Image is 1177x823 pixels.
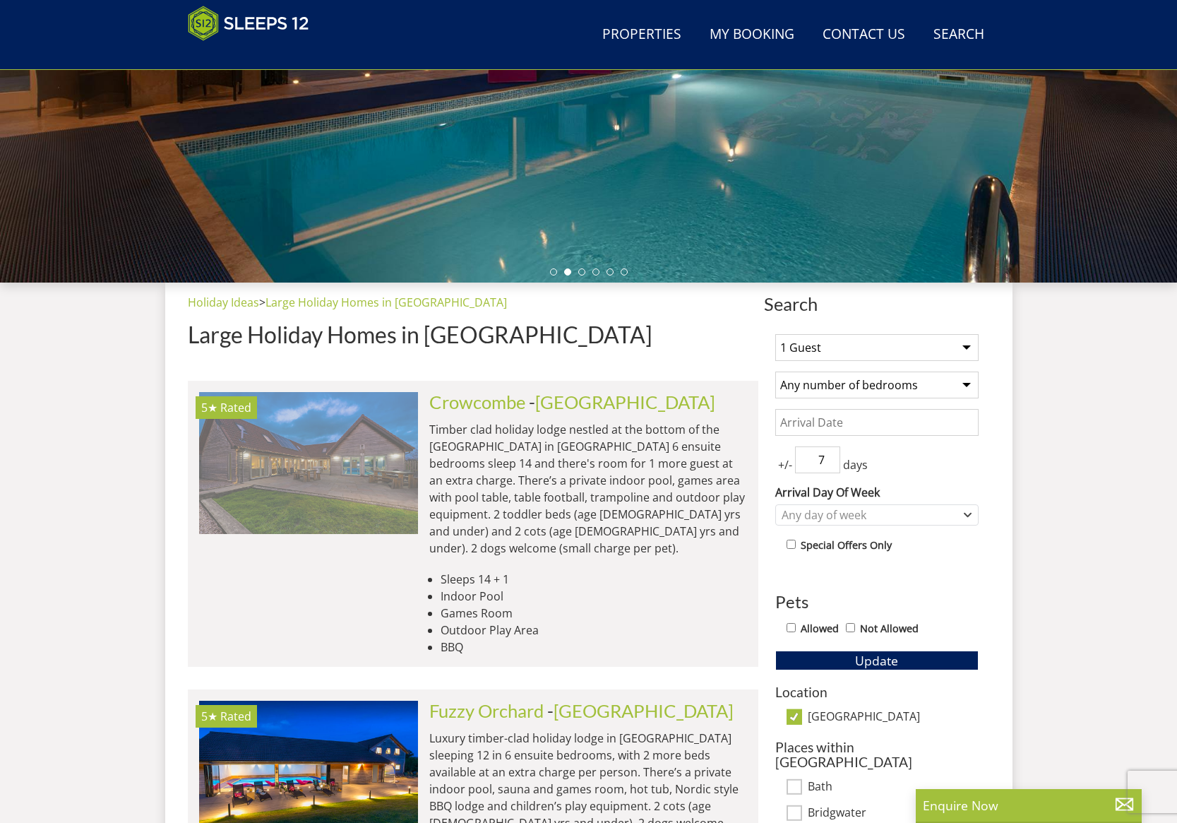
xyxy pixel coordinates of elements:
[188,6,309,41] img: Sleeps 12
[429,700,544,721] a: Fuzzy Orchard
[259,295,265,310] span: >
[441,605,747,622] li: Games Room
[441,588,747,605] li: Indoor Pool
[441,622,747,639] li: Outdoor Play Area
[840,456,871,473] span: days
[220,709,251,724] span: Rated
[808,710,979,726] label: [GEOGRAPHIC_DATA]
[775,409,979,436] input: Arrival Date
[775,484,979,501] label: Arrival Day Of Week
[441,571,747,588] li: Sleeps 14 + 1
[220,400,251,415] span: Rated
[429,421,747,557] p: Timber clad holiday lodge nestled at the bottom of the [GEOGRAPHIC_DATA] in [GEOGRAPHIC_DATA] 6 e...
[778,507,961,523] div: Any day of week
[554,700,734,721] a: [GEOGRAPHIC_DATA]
[923,796,1135,815] p: Enquire Now
[199,392,418,533] img: crowcombe-somerset-groups-2-dusk.original.jpg
[928,19,990,51] a: Search
[860,621,919,637] label: Not Allowed
[441,639,747,656] li: BBQ
[775,685,979,699] h3: Location
[199,392,418,533] a: 5★ Rated
[775,593,979,611] h3: Pets
[764,294,990,314] span: Search
[181,49,329,61] iframe: Customer reviews powered by Trustpilot
[775,651,979,670] button: Update
[535,391,715,413] a: [GEOGRAPHIC_DATA]
[529,391,715,413] span: -
[801,538,892,553] label: Special Offers Only
[265,295,507,310] a: Large Holiday Homes in [GEOGRAPHIC_DATA]
[188,322,758,347] h1: Large Holiday Homes in [GEOGRAPHIC_DATA]
[775,456,795,473] span: +/-
[808,806,979,822] label: Bridgwater
[188,295,259,310] a: Holiday Ideas
[775,504,979,526] div: Combobox
[201,709,217,724] span: Fuzzy Orchard has a 5 star rating under the Quality in Tourism Scheme
[201,400,217,415] span: Crowcombe has a 5 star rating under the Quality in Tourism Scheme
[775,740,979,769] h3: Places within [GEOGRAPHIC_DATA]
[547,700,734,721] span: -
[801,621,839,637] label: Allowed
[855,652,898,669] span: Update
[808,780,979,795] label: Bath
[817,19,911,51] a: Contact Us
[597,19,687,51] a: Properties
[429,391,525,413] a: Crowcombe
[704,19,800,51] a: My Booking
